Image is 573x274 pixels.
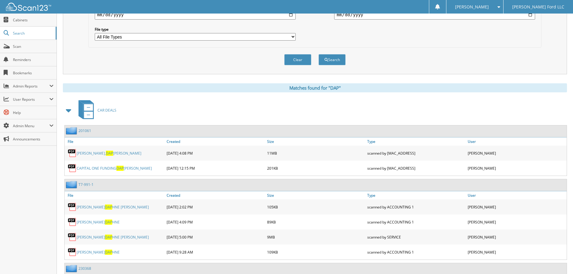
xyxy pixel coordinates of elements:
a: Created [165,137,266,146]
a: Type [366,191,466,199]
div: [DATE] 9:28 AM [165,246,266,258]
button: Search [319,54,346,65]
span: Scan [13,44,54,49]
div: [PERSON_NAME] [466,246,567,258]
span: DAP [105,220,112,225]
span: [PERSON_NAME] [455,5,489,9]
img: PDF.png [68,217,77,226]
div: 9MB [266,231,366,243]
div: [PERSON_NAME] [466,201,567,213]
div: [DATE] 5:00 PM [165,231,266,243]
div: [DATE] 4:08 PM [165,147,266,159]
a: File [65,137,165,146]
a: Size [266,137,366,146]
span: DAP [105,205,112,210]
div: Matches found for "DAP" [63,83,567,92]
span: [PERSON_NAME] Ford LLC [512,5,564,9]
a: 230368 [79,266,91,271]
a: Created [165,191,266,199]
span: Help [13,110,54,115]
div: [DATE] 4:09 PM [165,216,266,228]
div: scanned by [MAC_ADDRESS] [366,162,466,174]
span: Admin Menu [13,123,49,128]
img: PDF.png [68,202,77,211]
img: PDF.png [68,248,77,257]
div: scanned by [MAC_ADDRESS] [366,147,466,159]
a: [PERSON_NAME]DAPHNE [77,250,120,255]
a: [PERSON_NAME]DAPHNE [77,220,120,225]
div: scanned by SERVICE [366,231,466,243]
a: CAR DEALS [75,98,116,122]
a: CAPITAL ONE FUNDINGDAP[PERSON_NAME] [77,166,152,171]
a: File [65,191,165,199]
span: DAP [105,235,112,240]
img: PDF.png [68,149,77,158]
span: CAR DEALS [97,108,116,113]
a: 201061 [79,128,91,133]
span: Admin Reports [13,84,49,89]
div: 105KB [266,201,366,213]
img: folder2.png [66,181,79,188]
div: [PERSON_NAME] [466,216,567,228]
img: folder2.png [66,265,79,272]
span: Search [13,31,53,36]
img: PDF.png [68,232,77,242]
iframe: Chat Widget [543,245,573,274]
a: [PERSON_NAME]DAPHNE [PERSON_NAME] [77,235,149,240]
span: Cabinets [13,17,54,23]
span: DAP [116,166,124,171]
input: end [334,10,535,20]
input: start [95,10,296,20]
span: Reminders [13,57,54,62]
div: scanned by ACCOUNTING 1 [366,216,466,228]
div: [PERSON_NAME] [466,162,567,174]
a: [PERSON_NAME],DAP[PERSON_NAME] [77,151,141,156]
div: scanned by ACCOUNTING 1 [366,246,466,258]
label: File type [95,27,296,32]
img: scan123-logo-white.svg [6,3,51,11]
div: [DATE] 12:15 PM [165,162,266,174]
button: Clear [284,54,311,65]
div: [DATE] 2:02 PM [165,201,266,213]
span: User Reports [13,97,49,102]
a: User [466,137,567,146]
img: PDF.png [68,164,77,173]
div: [PERSON_NAME] [466,231,567,243]
a: User [466,191,567,199]
a: T7-991-1 [79,182,94,187]
span: Announcements [13,137,54,142]
div: [PERSON_NAME] [466,147,567,159]
a: Size [266,191,366,199]
div: 201KB [266,162,366,174]
span: DAP [105,250,112,255]
div: scanned by ACCOUNTING 1 [366,201,466,213]
div: 89KB [266,216,366,228]
div: 109KB [266,246,366,258]
span: DAP [106,151,113,156]
a: [PERSON_NAME]DAPHNE [PERSON_NAME] [77,205,149,210]
a: Type [366,137,466,146]
img: folder2.png [66,127,79,134]
div: 11MB [266,147,366,159]
span: Bookmarks [13,70,54,75]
